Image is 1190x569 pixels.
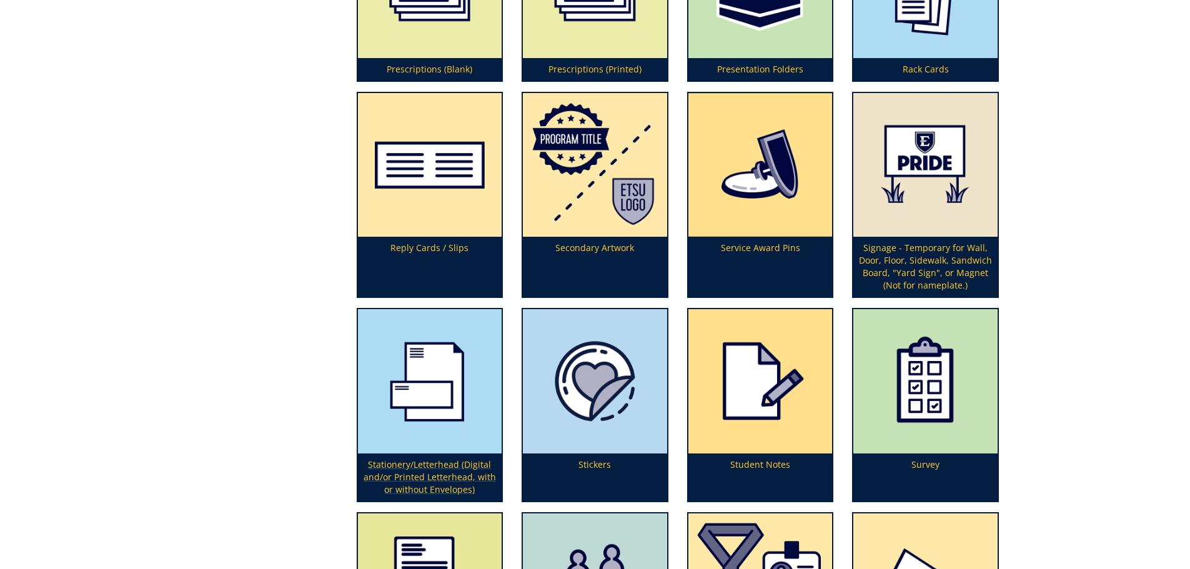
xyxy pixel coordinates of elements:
p: Secondary Artwork [523,237,667,297]
a: Survey [853,309,998,501]
p: Signage - Temporary for Wall, Door, Floor, Sidewalk, Sandwich Board, "Yard Sign", or Magnet (Not ... [853,237,998,297]
p: Stationery/Letterhead (Digital and/or Printed Letterhead, with or without Envelopes) [358,453,502,501]
p: Survey [853,453,998,501]
img: lapelpin2-5a4e838fd9dad7.57470525.png [688,93,833,237]
a: Student Notes [688,309,833,501]
img: certificateseal-604bc8dddce728.49481014.png [523,309,667,453]
img: handouts-syllabi-5a8adde18eab49.80887865.png [688,309,833,453]
img: survey-5a663e616090e9.10927894.png [853,309,998,453]
a: Reply Cards / Slips [358,93,502,297]
img: letterhead-5949259c4d0423.28022678.png [358,309,502,453]
img: signage--temporary-59a74a8170e074.78038680.png [853,93,998,237]
a: Signage - Temporary for Wall, Door, Floor, Sidewalk, Sandwich Board, "Yard Sign", or Magnet (Not ... [853,93,998,297]
p: Presentation Folders [688,58,833,81]
p: Prescriptions (Printed) [523,58,667,81]
p: Prescriptions (Blank) [358,58,502,81]
p: Reply Cards / Slips [358,237,502,297]
p: Service Award Pins [688,237,833,297]
img: reply-cards-598393db32d673.34949246.png [358,93,502,237]
a: Stickers [523,309,667,501]
a: Service Award Pins [688,93,833,297]
p: Rack Cards [853,58,998,81]
p: Student Notes [688,453,833,501]
img: logo-development-5a32a3cdb5ef66.16397152.png [523,93,667,237]
p: Stickers [523,453,667,501]
a: Stationery/Letterhead (Digital and/or Printed Letterhead, with or without Envelopes) [358,309,502,501]
a: Secondary Artwork [523,93,667,297]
